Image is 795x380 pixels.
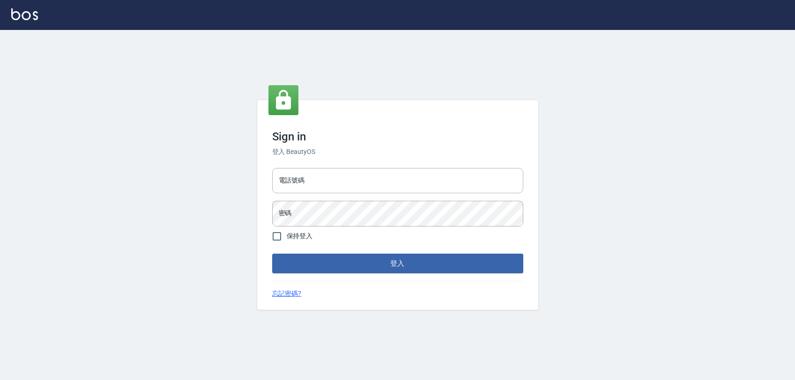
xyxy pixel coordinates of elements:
button: 登入 [272,254,523,273]
span: 保持登入 [287,231,313,241]
h6: 登入 BeautyOS [272,147,523,157]
a: 忘記密碼? [272,289,302,299]
img: Logo [11,8,38,20]
h3: Sign in [272,130,523,143]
